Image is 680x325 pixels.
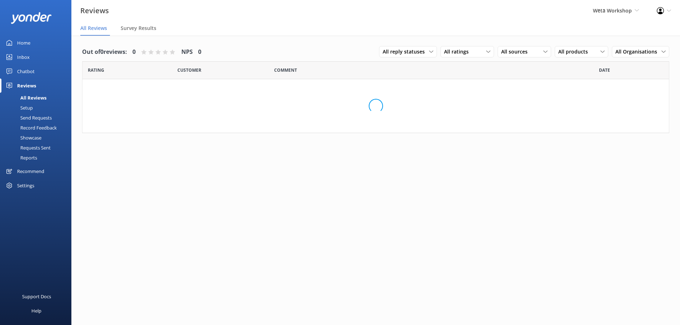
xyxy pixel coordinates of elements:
[4,93,71,103] a: All Reviews
[181,47,193,57] h4: NPS
[4,103,33,113] div: Setup
[198,47,201,57] h4: 0
[4,113,52,123] div: Send Requests
[88,67,104,73] span: Date
[80,5,109,16] h3: Reviews
[501,48,532,56] span: All sources
[593,7,632,14] span: Wētā Workshop
[132,47,136,57] h4: 0
[4,153,37,163] div: Reports
[17,64,35,78] div: Chatbot
[4,133,41,143] div: Showcase
[11,12,52,24] img: yonder-white-logo.png
[4,123,57,133] div: Record Feedback
[274,67,297,73] span: Question
[4,153,71,163] a: Reports
[22,289,51,304] div: Support Docs
[31,304,41,318] div: Help
[177,67,201,73] span: Date
[17,78,36,93] div: Reviews
[558,48,592,56] span: All products
[4,113,71,123] a: Send Requests
[80,25,107,32] span: All Reviews
[4,93,46,103] div: All Reviews
[17,164,44,178] div: Recommend
[4,143,51,153] div: Requests Sent
[121,25,156,32] span: Survey Results
[17,50,30,64] div: Inbox
[615,48,661,56] span: All Organisations
[82,47,127,57] h4: Out of 0 reviews:
[444,48,473,56] span: All ratings
[17,36,30,50] div: Home
[4,103,71,113] a: Setup
[4,133,71,143] a: Showcase
[599,67,610,73] span: Date
[17,178,34,193] div: Settings
[4,143,71,153] a: Requests Sent
[4,123,71,133] a: Record Feedback
[383,48,429,56] span: All reply statuses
